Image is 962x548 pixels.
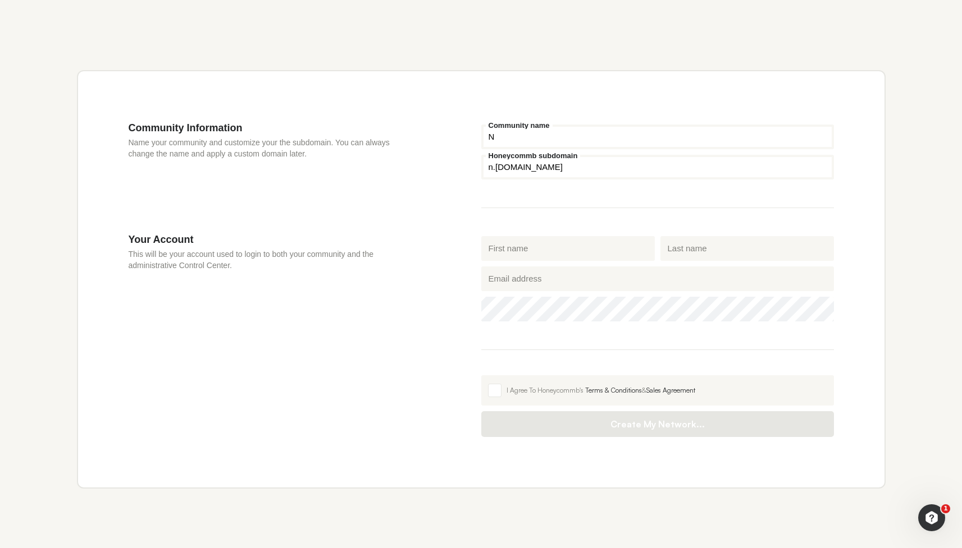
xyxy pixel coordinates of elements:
[481,411,834,437] button: Create My Network...
[129,248,414,271] p: This will be your account used to login to both your community and the administrative Control Cen...
[129,233,414,246] h3: Your Account
[646,386,695,394] a: Sales Agreement
[585,386,642,394] a: Terms & Conditions
[918,504,945,531] iframe: Intercom live chat
[493,418,823,430] span: Create My Network...
[507,385,827,395] div: I Agree To Honeycommb's &
[481,236,655,261] input: First name
[941,504,950,513] span: 1
[481,125,834,149] input: Community name
[486,122,553,129] label: Community name
[481,155,834,179] input: your-subdomain.honeycommb.com
[481,266,834,291] input: Email address
[129,122,414,134] h3: Community Information
[486,152,581,159] label: Honeycommb subdomain
[660,236,834,261] input: Last name
[129,137,414,159] p: Name your community and customize your the subdomain. You can always change the name and apply a ...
